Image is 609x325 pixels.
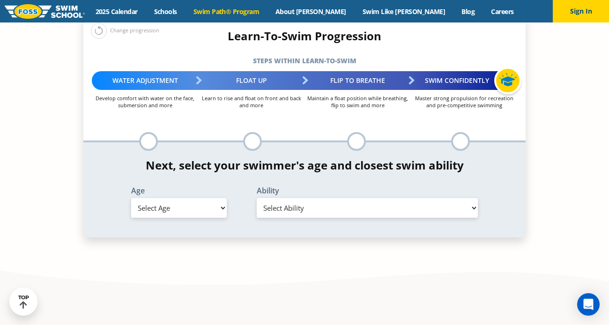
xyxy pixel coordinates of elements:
[92,95,198,109] p: Develop comfort with water on the face, submersion and more
[83,159,526,172] h4: Next, select your swimmer's age and closest swim ability
[304,71,411,90] div: Flip to Breathe
[131,187,227,194] label: Age
[5,4,85,19] img: FOSS Swim School Logo
[146,7,185,16] a: Schools
[453,7,483,16] a: Blog
[92,71,198,90] div: Water Adjustment
[198,95,304,109] p: Learn to rise and float on front and back and more
[411,71,517,90] div: Swim Confidently
[198,71,304,90] div: Float Up
[354,7,453,16] a: Swim Like [PERSON_NAME]
[18,295,29,309] div: TOP
[267,7,355,16] a: About [PERSON_NAME]
[185,7,267,16] a: Swim Path® Program
[83,54,526,67] h5: Steps within Learn-to-Swim
[83,30,526,43] h4: Learn-To-Swim Progression
[411,95,517,109] p: Master strong propulsion for recreation and pre-competitive swimming
[304,95,411,109] p: Maintain a float position while breathing, flip to swim and more
[483,7,522,16] a: Careers
[91,22,159,39] div: Change progression
[87,7,146,16] a: 2025 Calendar
[257,187,478,194] label: Ability
[577,293,600,316] div: Open Intercom Messenger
